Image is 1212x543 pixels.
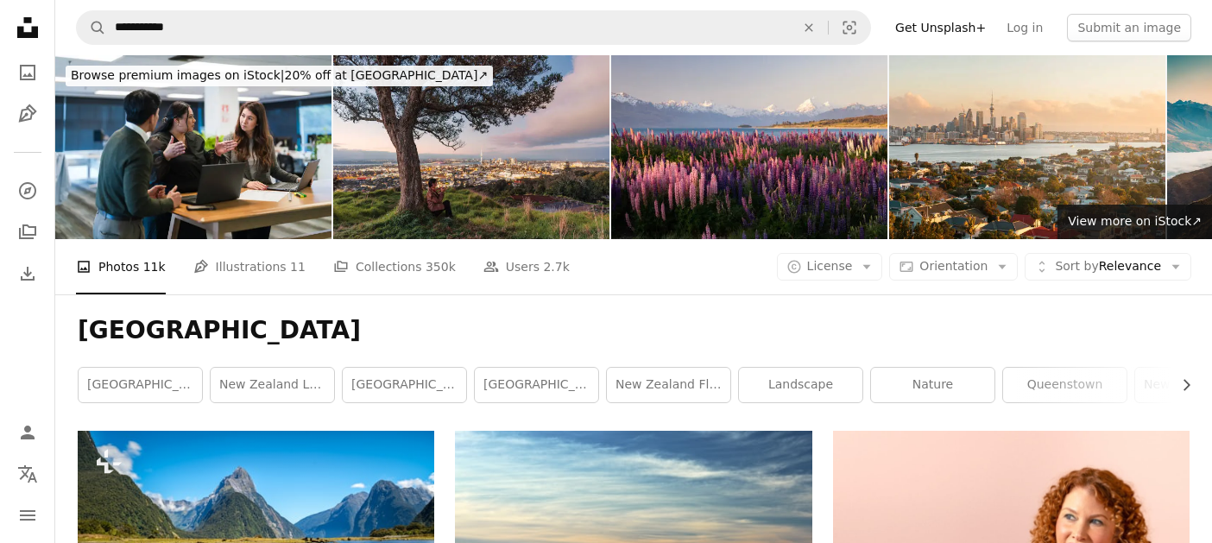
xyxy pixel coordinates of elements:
button: Submit an image [1067,14,1191,41]
form: Find visuals sitewide [76,10,871,45]
span: Browse premium images on iStock | [71,68,284,82]
span: 20% off at [GEOGRAPHIC_DATA] ↗ [71,68,488,82]
button: Clear [790,11,828,44]
a: Log in [996,14,1053,41]
span: 350k [426,257,456,276]
h1: [GEOGRAPHIC_DATA] [78,315,1190,346]
span: View more on iStock ↗ [1068,214,1202,228]
a: Illustrations [10,97,45,131]
a: Log in / Sign up [10,415,45,450]
span: 2.7k [543,257,569,276]
a: [GEOGRAPHIC_DATA] [79,368,202,402]
a: Explore [10,174,45,208]
a: queenstown [1003,368,1127,402]
a: View more on iStock↗ [1057,205,1212,239]
a: Collections [10,215,45,249]
span: License [807,259,853,273]
button: Search Unsplash [77,11,106,44]
a: Photos [10,55,45,90]
button: Language [10,457,45,491]
img: Viewpoint of Mount Eden with female tourist relaxing and sky tower among illuminated city at Auck... [333,55,609,239]
a: new zealand landscape [211,368,334,402]
button: scroll list to the right [1171,368,1190,402]
img: Sunset on wild lupines near Mt Cook, New Zealand [611,55,887,239]
a: Get Unsplash+ [885,14,996,41]
button: Menu [10,498,45,533]
a: Collections 350k [333,239,456,294]
a: [GEOGRAPHIC_DATA] [475,368,598,402]
span: Orientation [919,259,988,273]
button: License [777,253,883,281]
a: nature [871,368,994,402]
img: Partnership and collaboration in office, group discussion for feedback. [55,55,331,239]
a: Users 2.7k [483,239,570,294]
button: Visual search [829,11,870,44]
a: Browse premium images on iStock|20% off at [GEOGRAPHIC_DATA]↗ [55,55,503,97]
span: Relevance [1055,258,1161,275]
a: new zealand flag [607,368,730,402]
span: Sort by [1055,259,1098,273]
img: Auckland city view during sunset. [889,55,1165,239]
a: [GEOGRAPHIC_DATA] [343,368,466,402]
button: Sort byRelevance [1025,253,1191,281]
a: Illustrations 11 [193,239,306,294]
button: Orientation [889,253,1018,281]
a: Download History [10,256,45,291]
a: landscape [739,368,862,402]
span: 11 [290,257,306,276]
